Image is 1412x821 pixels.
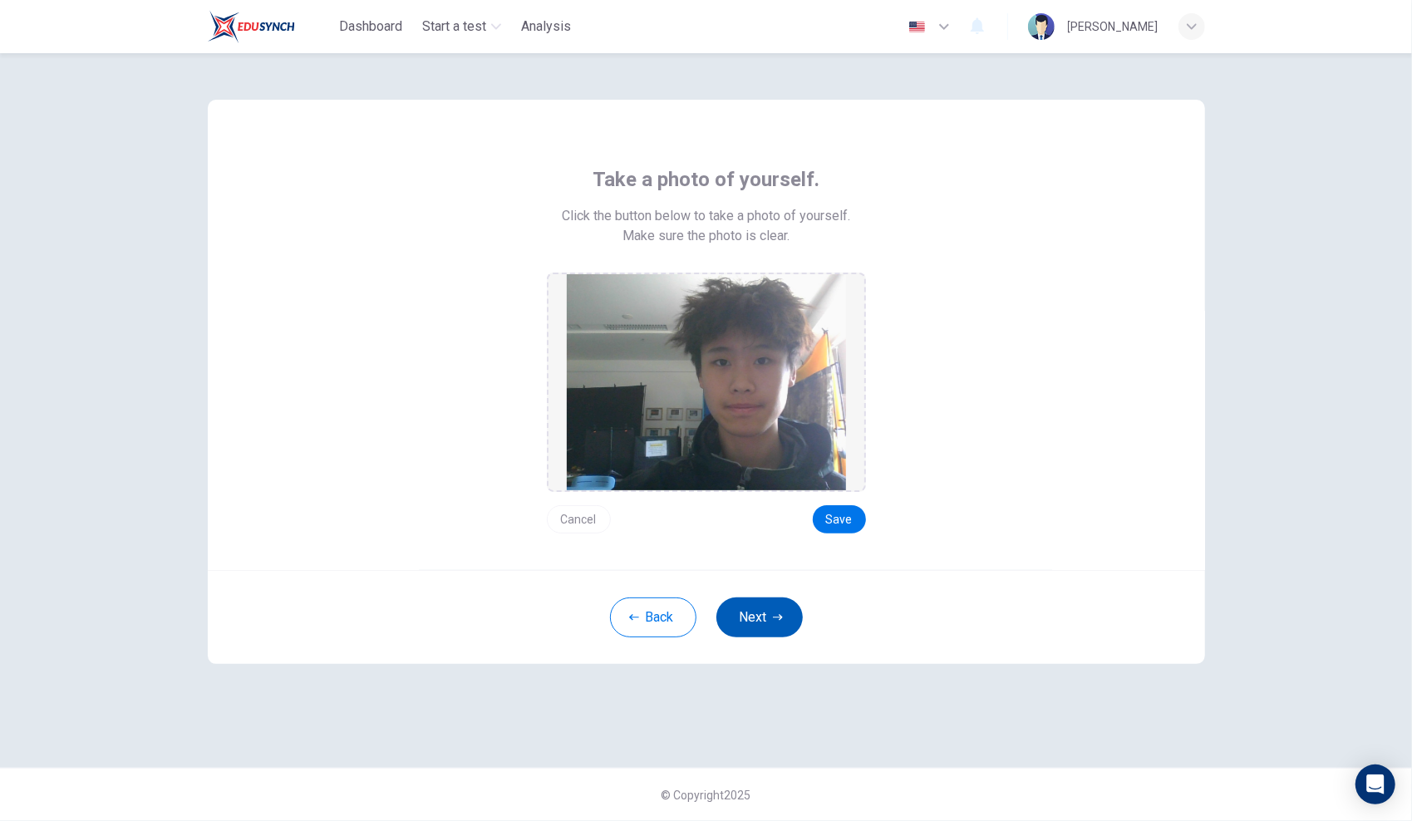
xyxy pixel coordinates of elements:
[716,597,803,637] button: Next
[813,505,866,533] button: Save
[567,274,846,490] img: preview screemshot
[547,505,611,533] button: Cancel
[208,10,333,43] a: Rosedale logo
[514,12,578,42] button: Analysis
[662,789,751,802] span: © Copyright 2025
[1068,17,1159,37] div: [PERSON_NAME]
[622,226,790,246] span: Make sure the photo is clear.
[521,17,571,37] span: Analysis
[593,166,819,193] span: Take a photo of yourself.
[1028,13,1055,40] img: Profile picture
[332,12,409,42] button: Dashboard
[208,10,295,43] img: Rosedale logo
[416,12,508,42] button: Start a test
[610,597,696,637] button: Back
[339,17,402,37] span: Dashboard
[1355,764,1395,804] div: Open Intercom Messenger
[422,17,486,37] span: Start a test
[562,206,850,226] span: Click the button below to take a photo of yourself.
[907,21,927,33] img: en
